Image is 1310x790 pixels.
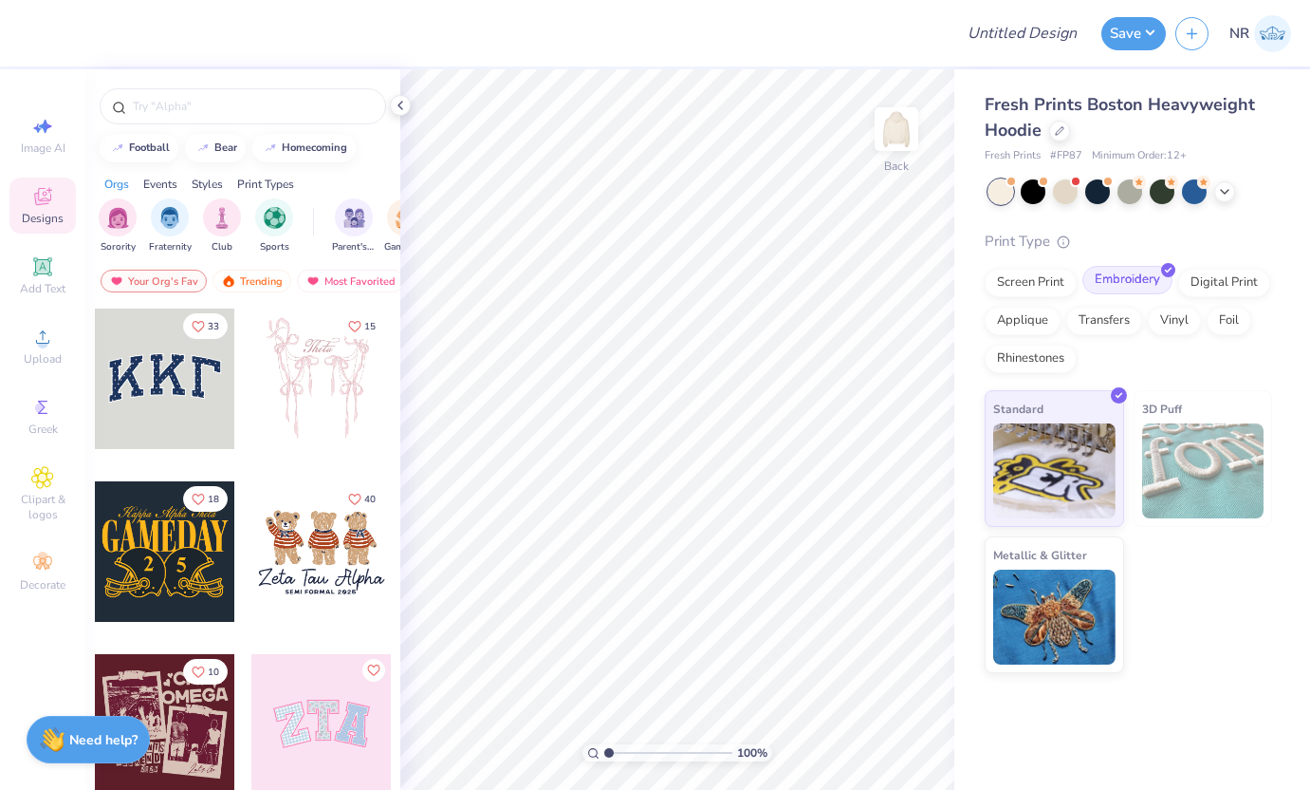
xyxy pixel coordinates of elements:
[237,176,294,193] div: Print Types
[221,274,236,288] img: trending.gif
[110,142,125,154] img: trend_line.gif
[364,322,376,331] span: 15
[183,486,228,512] button: Like
[737,744,767,762] span: 100 %
[101,240,136,254] span: Sorority
[212,240,232,254] span: Club
[340,313,384,339] button: Like
[1229,15,1291,52] a: NR
[1050,148,1082,164] span: # FP87
[985,231,1272,253] div: Print Type
[263,142,278,154] img: trend_line.gif
[952,14,1092,52] input: Untitled Design
[985,148,1041,164] span: Fresh Prints
[192,176,223,193] div: Styles
[985,269,1077,297] div: Screen Print
[101,270,207,292] div: Your Org's Fav
[203,198,241,254] div: filter for Club
[884,158,909,175] div: Back
[100,134,178,162] button: football
[28,422,58,437] span: Greek
[99,198,137,254] div: filter for Sorority
[1178,269,1270,297] div: Digital Print
[255,198,293,254] button: filter button
[208,668,219,677] span: 10
[183,313,228,339] button: Like
[104,176,129,193] div: Orgs
[22,211,64,226] span: Designs
[332,198,376,254] button: filter button
[1066,307,1142,335] div: Transfers
[364,495,376,504] span: 40
[985,93,1255,141] span: Fresh Prints Boston Heavyweight Hoodie
[20,281,65,296] span: Add Text
[107,207,129,229] img: Sorority Image
[993,570,1116,665] img: Metallic & Glitter
[1101,17,1166,50] button: Save
[985,307,1061,335] div: Applique
[384,198,428,254] div: filter for Game Day
[185,134,246,162] button: bear
[340,486,384,512] button: Like
[877,110,915,148] img: Back
[1254,15,1291,52] img: Nikki Rose
[99,198,137,254] button: filter button
[129,142,170,153] div: football
[255,198,293,254] div: filter for Sports
[1148,307,1201,335] div: Vinyl
[1092,148,1187,164] span: Minimum Order: 12 +
[21,141,65,156] span: Image AI
[993,423,1116,518] img: Standard
[1142,423,1264,518] img: 3D Puff
[159,207,180,229] img: Fraternity Image
[143,176,177,193] div: Events
[212,207,232,229] img: Club Image
[208,495,219,504] span: 18
[260,240,289,254] span: Sports
[212,270,291,292] div: Trending
[305,274,321,288] img: most_fav.gif
[208,322,219,331] span: 33
[343,207,365,229] img: Parent's Weekend Image
[214,142,237,153] div: bear
[362,659,385,682] button: Like
[297,270,404,292] div: Most Favorited
[282,142,347,153] div: homecoming
[149,198,192,254] button: filter button
[1082,266,1172,294] div: Embroidery
[332,198,376,254] div: filter for Parent's Weekend
[24,351,62,367] span: Upload
[69,731,138,749] strong: Need help?
[1207,307,1251,335] div: Foil
[203,198,241,254] button: filter button
[149,240,192,254] span: Fraternity
[264,207,286,229] img: Sports Image
[384,240,428,254] span: Game Day
[993,545,1087,565] span: Metallic & Glitter
[131,97,374,116] input: Try "Alpha"
[109,274,124,288] img: most_fav.gif
[1142,399,1182,419] span: 3D Puff
[183,659,228,685] button: Like
[384,198,428,254] button: filter button
[9,492,76,522] span: Clipart & logos
[985,345,1077,373] div: Rhinestones
[1229,23,1249,45] span: NR
[993,399,1043,419] span: Standard
[396,207,417,229] img: Game Day Image
[20,577,65,592] span: Decorate
[332,240,376,254] span: Parent's Weekend
[252,134,356,162] button: homecoming
[149,198,192,254] div: filter for Fraternity
[195,142,211,154] img: trend_line.gif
